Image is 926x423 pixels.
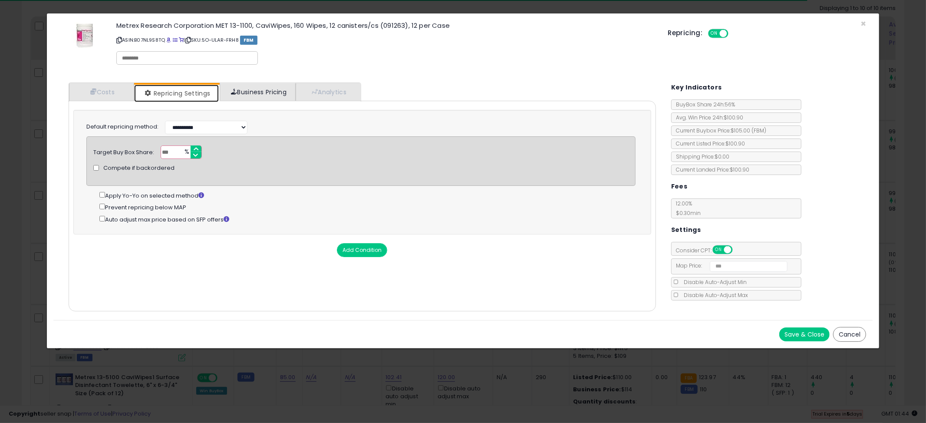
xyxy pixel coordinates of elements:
[69,83,134,101] a: Costs
[86,123,158,131] label: Default repricing method:
[671,181,688,192] h5: Fees
[672,140,745,147] span: Current Listed Price: $100.90
[93,145,154,157] div: Target Buy Box Share:
[833,327,866,342] button: Cancel
[116,22,655,29] h3: Metrex Research Corporation MET 13-1100, CaviWipes, 160 Wipes, 12 canisters/cs (091263), 12 per Case
[179,146,193,159] span: %
[116,33,655,47] p: ASIN: B07NL9S8TQ | SKU: 5O-ULAR-FRH8
[99,214,636,224] div: Auto adjust max price based on SFP offers
[672,101,735,108] span: BuyBox Share 24h: 56%
[166,36,171,43] a: BuyBox page
[751,127,766,134] span: ( FBM )
[672,153,729,160] span: Shipping Price: $0.00
[220,83,296,101] a: Business Pricing
[179,36,184,43] a: Your listing only
[779,327,830,341] button: Save & Close
[672,114,743,121] span: Avg. Win Price 24h: $100.90
[134,85,219,102] a: Repricing Settings
[103,164,175,172] span: Compete if backordered
[173,36,178,43] a: All offer listings
[671,225,701,235] h5: Settings
[240,36,257,45] span: FBM
[713,246,724,254] span: ON
[296,83,360,101] a: Analytics
[668,30,702,36] h5: Repricing:
[99,202,636,212] div: Prevent repricing below MAP
[99,190,636,200] div: Apply Yo-Yo on selected method
[672,209,701,217] span: $0.30 min
[679,291,748,299] span: Disable Auto-Adjust Max
[672,200,701,217] span: 12.00 %
[672,127,766,134] span: Current Buybox Price:
[731,246,745,254] span: OFF
[337,243,387,257] button: Add Condition
[679,278,747,286] span: Disable Auto-Adjust Min
[727,30,741,37] span: OFF
[731,127,766,134] span: $105.00
[672,166,749,173] span: Current Landed Price: $100.90
[709,30,720,37] span: ON
[672,262,788,269] span: Map Price:
[860,17,866,30] span: ×
[672,247,744,254] span: Consider CPT:
[72,22,98,48] img: 416TjfRCSlL._SL60_.jpg
[671,82,722,93] h5: Key Indicators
